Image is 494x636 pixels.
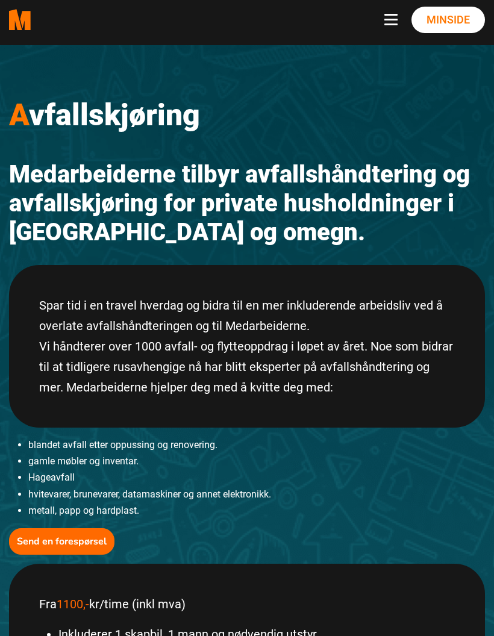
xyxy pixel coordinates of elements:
a: Minside [411,7,485,33]
b: Send en forespørsel [17,535,107,548]
button: Send en forespørsel [9,528,114,555]
li: Hageavfall [28,469,485,485]
li: blandet avfall etter oppussing og renovering. [28,437,485,453]
div: Spar tid i en travel hverdag og bidra til en mer inkluderende arbeidsliv ved å overlate avfallshå... [9,265,485,428]
span: A [9,98,29,132]
span: 1100,- [57,597,89,611]
h1: vfallskjøring [9,97,485,133]
li: gamle møbler og inventar. [28,453,485,469]
h2: Medarbeiderne tilbyr avfallshåndtering og avfallskjøring for private husholdninger i [GEOGRAPHIC_... [9,160,485,247]
p: Fra kr/time (inkl mva) [39,594,455,614]
li: hvitevarer, brunevarer, datamaskiner og annet elektronikk. [28,486,485,502]
li: metall, papp og hardplast. [28,502,485,519]
button: Navbar toggle button [384,14,402,26]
